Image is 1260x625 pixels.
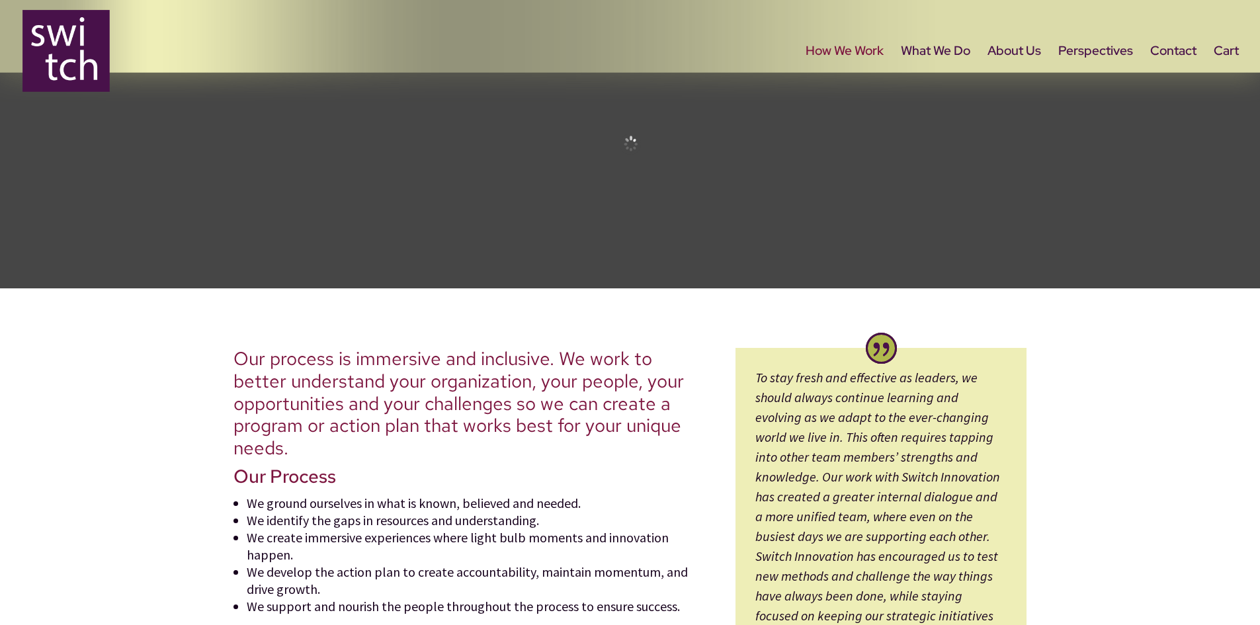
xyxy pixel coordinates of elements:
[233,346,684,460] span: Our process is immersive and inclusive. We work to better understand your organization, your peop...
[247,495,693,512] li: We ground ourselves in what is known, believed and needed.
[901,46,970,102] a: What We Do
[806,46,884,102] a: How We Work
[1214,46,1239,102] a: Cart
[233,466,693,495] h2: Our Process
[247,512,693,529] li: We identify the gaps in resources and understanding.
[247,529,693,563] li: We create immersive experiences where light bulb moments and innovation happen.
[247,563,693,598] li: We develop the action plan to create accountability, maintain momentum, and drive growth.
[1058,46,1133,102] a: Perspectives
[1150,46,1197,102] a: Contact
[247,598,693,615] li: We support and nourish the people throughout the process to ensure success.
[987,46,1041,102] a: About Us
